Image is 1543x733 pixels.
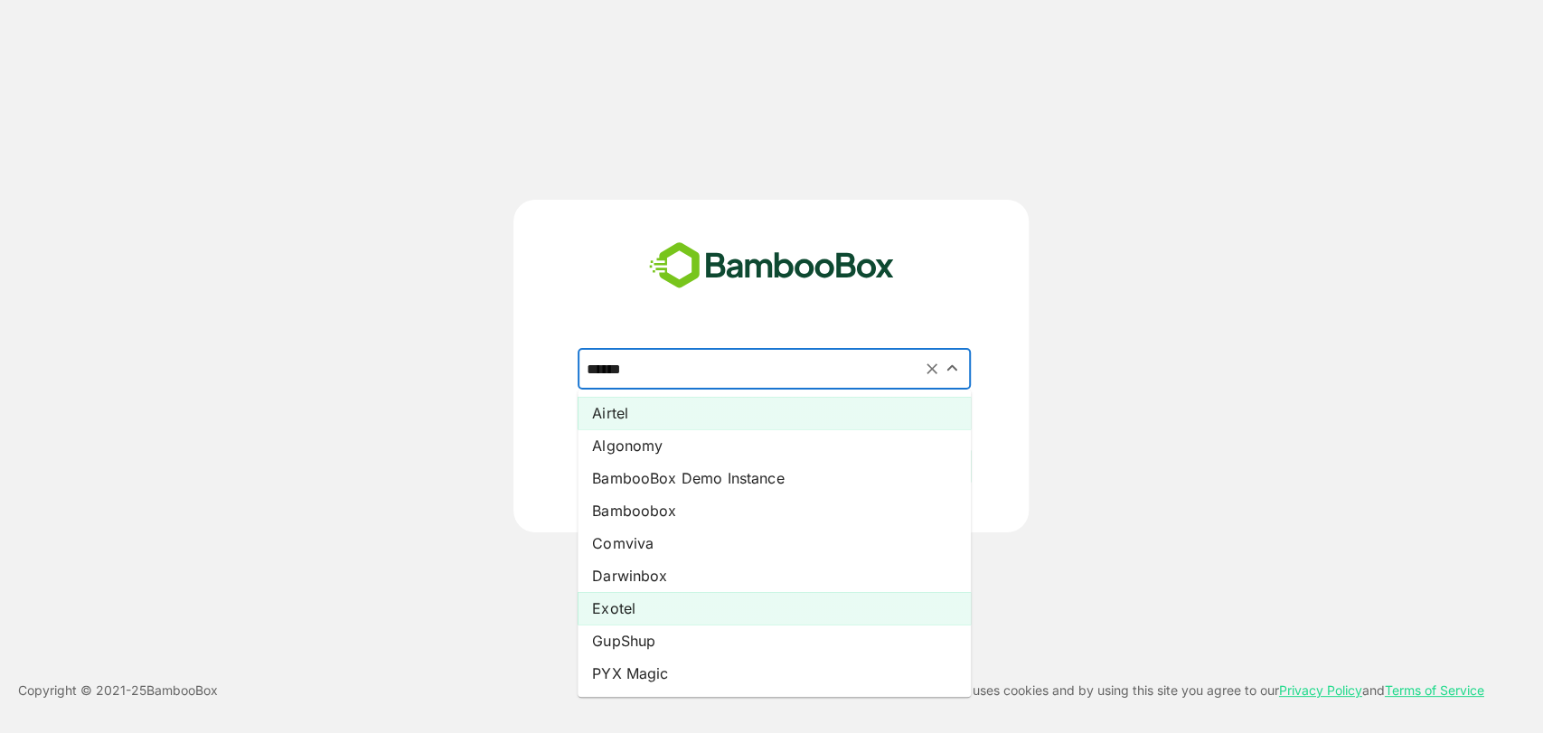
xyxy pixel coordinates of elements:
[940,356,964,381] button: Close
[578,559,971,592] li: Darwinbox
[18,680,218,701] p: Copyright © 2021- 25 BambooBox
[578,690,971,722] li: [PERSON_NAME]
[920,680,1484,701] p: This site uses cookies and by using this site you agree to our and
[1385,682,1484,698] a: Terms of Service
[578,657,971,690] li: PYX Magic
[578,462,971,494] li: BambooBox Demo Instance
[578,592,971,625] li: Exotel
[578,494,971,527] li: Bamboobox
[578,397,971,429] li: Airtel
[921,358,942,379] button: Clear
[639,236,904,296] img: bamboobox
[578,429,971,462] li: Algonomy
[578,625,971,657] li: GupShup
[578,527,971,559] li: Comviva
[1279,682,1362,698] a: Privacy Policy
